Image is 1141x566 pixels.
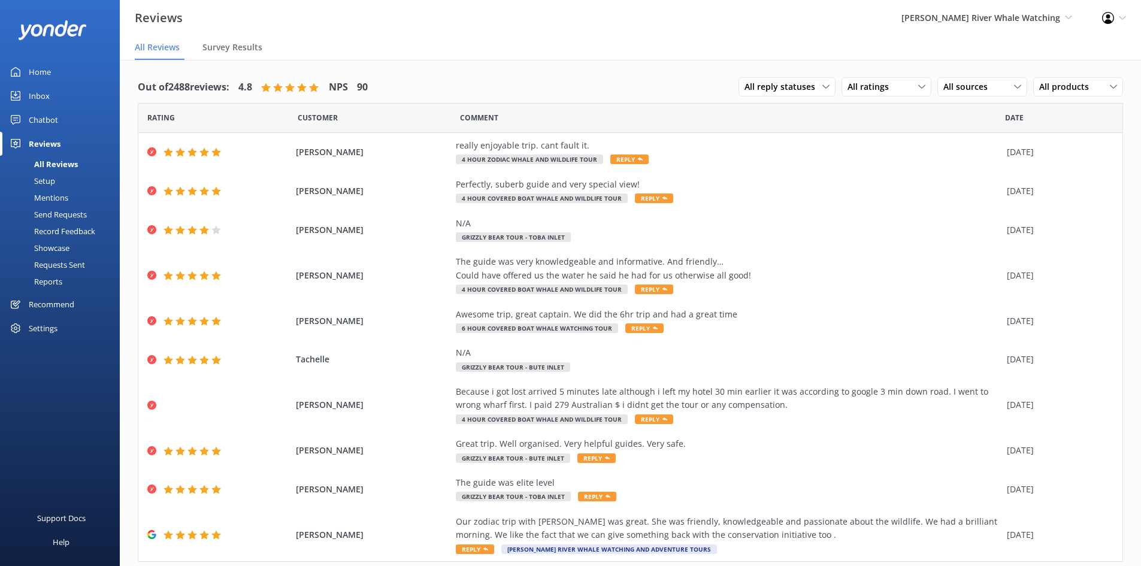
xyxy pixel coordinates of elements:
a: Record Feedback [7,223,120,240]
div: Great trip. Well organised. Very helpful guides. Very safe. [456,437,1001,450]
span: All products [1039,80,1096,93]
div: Settings [29,316,57,340]
span: [PERSON_NAME] River Whale Watching [901,12,1060,23]
div: All Reviews [7,156,78,172]
a: All Reviews [7,156,120,172]
span: [PERSON_NAME] [296,184,450,198]
h4: 90 [357,80,368,95]
div: [DATE] [1007,223,1107,237]
span: Survey Results [202,41,262,53]
h4: Out of 2488 reviews: [138,80,229,95]
span: All ratings [848,80,896,93]
span: All sources [943,80,995,93]
div: Awesome trip, great captain. We did the 6hr trip and had a great time [456,308,1001,321]
div: The guide was very knowledgeable and informative. And friendly… Could have offered us the water h... [456,255,1001,282]
span: Reply [635,284,673,294]
div: Support Docs [37,506,86,530]
span: Grizzly Bear Tour - Bute Inlet [456,362,570,372]
span: [PERSON_NAME] [296,223,450,237]
div: N/A [456,346,1001,359]
div: Help [53,530,69,554]
span: Reply [578,492,616,501]
span: Tachelle [296,353,450,366]
div: The guide was elite level [456,476,1001,489]
a: Reports [7,273,120,290]
span: [PERSON_NAME] [296,528,450,541]
span: Grizzly Bear Tour - Bute Inlet [456,453,570,463]
a: Showcase [7,240,120,256]
div: Chatbot [29,108,58,132]
div: Reports [7,273,62,290]
div: [DATE] [1007,184,1107,198]
span: Grizzly Bear Tour - Toba Inlet [456,492,571,501]
a: Setup [7,172,120,189]
span: 4 Hour Covered Boat Whale and Wildlife Tour [456,193,628,203]
div: [DATE] [1007,269,1107,282]
span: 6 Hour Covered Boat Whale Watching Tour [456,323,618,333]
span: [PERSON_NAME] [296,269,450,282]
span: 4 Hour Zodiac Whale and Wildlife Tour [456,155,603,164]
div: [DATE] [1007,444,1107,457]
div: Setup [7,172,55,189]
img: yonder-white-logo.png [18,20,87,40]
div: Reviews [29,132,60,156]
div: Requests Sent [7,256,85,273]
span: All Reviews [135,41,180,53]
div: Showcase [7,240,69,256]
a: Requests Sent [7,256,120,273]
span: Reply [635,193,673,203]
div: [DATE] [1007,146,1107,159]
div: [DATE] [1007,483,1107,496]
span: Reply [456,544,494,554]
span: [PERSON_NAME] [296,398,450,411]
div: Mentions [7,189,68,206]
div: Send Requests [7,206,87,223]
div: Recommend [29,292,74,316]
span: [PERSON_NAME] [296,314,450,328]
span: Date [298,112,338,123]
div: [DATE] [1007,314,1107,328]
span: 4 Hour Covered Boat Whale and Wildlife Tour [456,284,628,294]
div: N/A [456,217,1001,230]
h4: 4.8 [238,80,252,95]
span: [PERSON_NAME] [296,444,450,457]
div: really enjoyable trip. cant fault it. [456,139,1001,152]
div: Our zodiac trip with [PERSON_NAME] was great. She was friendly, knowledgeable and passionate abou... [456,515,1001,542]
span: Grizzly Bear Tour - Toba Inlet [456,232,571,242]
div: Because i got lost arrived 5 minutes late although i left my hotel 30 min earlier it was accordin... [456,385,1001,412]
div: Record Feedback [7,223,95,240]
h4: NPS [329,80,348,95]
div: Perfectly, suberb guide and very special view! [456,178,1001,191]
span: Date [1005,112,1024,123]
span: Reply [577,453,616,463]
span: [PERSON_NAME] [296,146,450,159]
div: [DATE] [1007,353,1107,366]
span: All reply statuses [744,80,822,93]
div: [DATE] [1007,398,1107,411]
span: Reply [635,414,673,424]
h3: Reviews [135,8,183,28]
span: [PERSON_NAME] [296,483,450,496]
span: 4 Hour Covered Boat Whale and Wildlife Tour [456,414,628,424]
span: Reply [610,155,649,164]
span: Reply [625,323,664,333]
span: Date [147,112,175,123]
span: [PERSON_NAME] River Whale Watching and Adventure Tours [501,544,717,554]
div: Home [29,60,51,84]
div: Inbox [29,84,50,108]
div: [DATE] [1007,528,1107,541]
a: Mentions [7,189,120,206]
span: Question [460,112,498,123]
a: Send Requests [7,206,120,223]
